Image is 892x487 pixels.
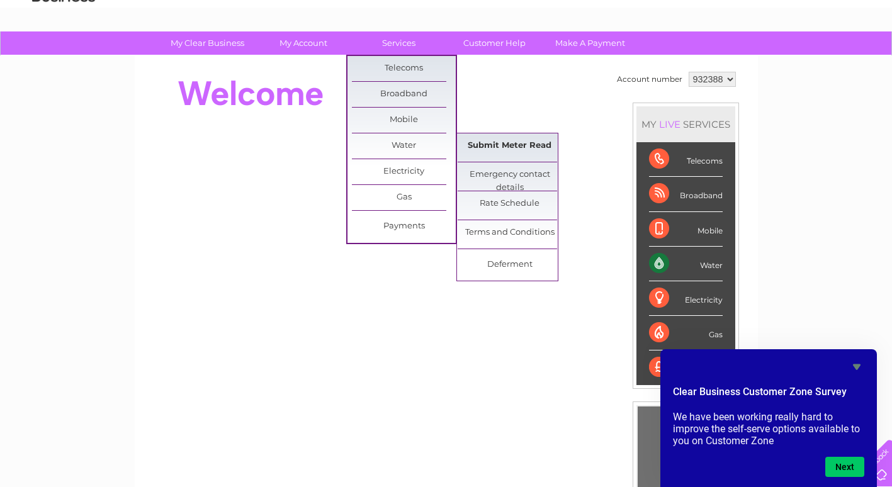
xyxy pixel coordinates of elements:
[352,159,456,184] a: Electricity
[808,53,839,63] a: Contact
[673,384,864,406] h2: Clear Business Customer Zone Survey
[443,31,546,55] a: Customer Help
[649,316,723,350] div: Gas
[538,31,642,55] a: Make A Payment
[458,191,562,216] a: Rate Schedule
[458,220,562,245] a: Terms and Conditions
[737,53,775,63] a: Telecoms
[825,457,864,477] button: Next question
[649,247,723,281] div: Water
[649,177,723,211] div: Broadband
[636,106,735,142] div: MY SERVICES
[614,69,686,90] td: Account number
[649,281,723,316] div: Electricity
[352,133,456,159] a: Water
[782,53,801,63] a: Blog
[673,359,864,477] div: Clear Business Customer Zone Survey
[649,350,723,384] div: Payments
[849,359,864,374] button: Hide survey
[670,53,694,63] a: Water
[655,6,742,22] a: 0333 014 3131
[458,133,562,159] a: Submit Meter Read
[352,82,456,107] a: Broadband
[352,56,456,81] a: Telecoms
[31,33,96,71] img: logo.png
[352,185,456,210] a: Gas
[673,411,864,447] p: We have been working really hard to improve the self-serve options available to you on Customer Zone
[649,142,723,177] div: Telecoms
[155,31,259,55] a: My Clear Business
[641,410,731,432] a: .
[251,31,355,55] a: My Account
[850,53,880,63] a: Log out
[637,406,735,445] td: Link Account
[458,252,562,277] a: Deferment
[347,31,451,55] a: Services
[352,108,456,133] a: Mobile
[352,214,456,239] a: Payments
[649,212,723,247] div: Mobile
[657,118,683,130] div: LIVE
[458,162,562,188] a: Emergency contact details
[149,7,744,61] div: Clear Business is a trading name of Verastar Limited (registered in [GEOGRAPHIC_DATA] No. 3667643...
[702,53,730,63] a: Energy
